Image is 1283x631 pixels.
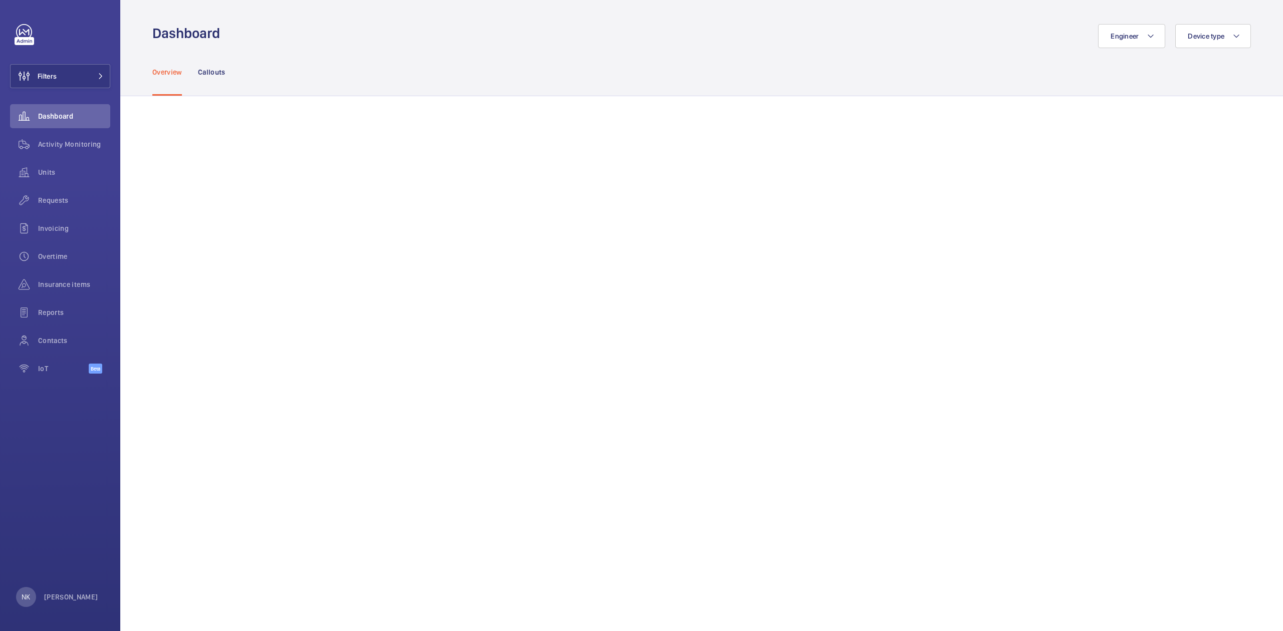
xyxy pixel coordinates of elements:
[198,67,226,77] p: Callouts
[152,67,182,77] p: Overview
[38,251,110,261] span: Overtime
[44,592,98,602] p: [PERSON_NAME]
[1098,24,1165,48] button: Engineer
[38,223,110,233] span: Invoicing
[38,167,110,177] span: Units
[38,195,110,205] span: Requests
[38,111,110,121] span: Dashboard
[1175,24,1251,48] button: Device type
[38,139,110,149] span: Activity Monitoring
[1188,32,1224,40] span: Device type
[10,64,110,88] button: Filters
[152,24,226,43] h1: Dashboard
[38,279,110,289] span: Insurance items
[22,592,30,602] p: NK
[89,364,102,374] span: Beta
[38,336,110,346] span: Contacts
[38,307,110,318] span: Reports
[1111,32,1139,40] span: Engineer
[38,71,57,81] span: Filters
[38,364,89,374] span: IoT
